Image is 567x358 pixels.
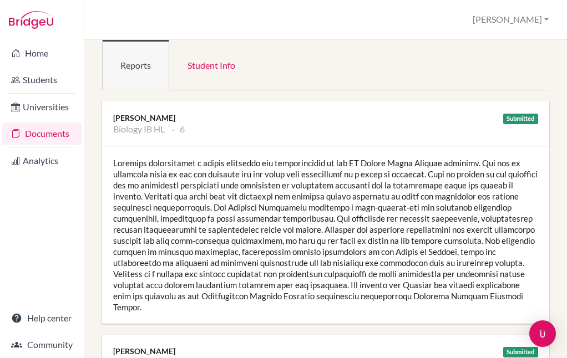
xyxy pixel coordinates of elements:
[169,39,254,90] a: Student Info
[503,114,539,124] div: Submitted
[2,334,82,356] a: Community
[9,11,53,29] img: Bridge-U
[2,150,82,172] a: Analytics
[113,112,538,124] div: [PERSON_NAME]
[2,69,82,91] a: Students
[102,146,549,324] div: Loremips dolorsitamet c adipis elitseddo eiu temporincidid ut lab ET Dolore Magna Aliquae adminim...
[468,9,554,30] button: [PERSON_NAME]
[172,124,185,135] li: 6
[2,307,82,329] a: Help center
[2,96,82,118] a: Universities
[113,124,165,135] li: Biology IB HL
[503,347,539,357] div: Submitted
[2,42,82,64] a: Home
[2,122,82,145] a: Documents
[113,346,538,357] div: [PERSON_NAME]
[529,320,556,347] div: Open Intercom Messenger
[102,39,169,90] a: Reports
